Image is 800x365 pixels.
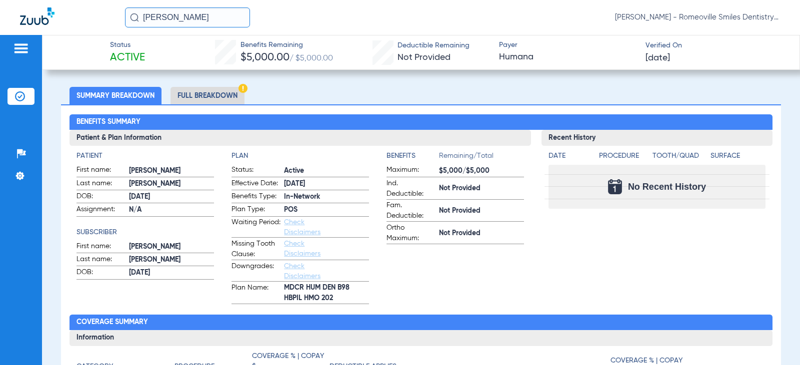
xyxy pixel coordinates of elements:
[76,191,125,203] span: DOB:
[76,254,125,266] span: Last name:
[652,151,707,165] app-breakdown-title: Tooth/Quad
[386,178,435,199] span: Ind. Deductible:
[76,267,125,279] span: DOB:
[231,283,280,304] span: Plan Name:
[170,87,244,104] li: Full Breakdown
[710,151,765,165] app-breakdown-title: Surface
[76,241,125,253] span: First name:
[599,151,648,165] app-breakdown-title: Procedure
[397,40,469,51] span: Deductible Remaining
[284,166,369,176] span: Active
[608,179,622,194] img: Calendar
[541,130,772,146] h3: Recent History
[386,200,435,221] span: Fam. Deductible:
[20,7,54,25] img: Zuub Logo
[439,151,524,165] span: Remaining/Total
[110,51,145,65] span: Active
[284,192,369,202] span: In-Network
[76,151,214,161] h4: Patient
[231,217,280,237] span: Waiting Period:
[69,330,772,346] h3: Information
[548,151,590,165] app-breakdown-title: Date
[386,151,439,161] h4: Benefits
[499,51,637,63] span: Humana
[231,239,280,260] span: Missing Tooth Clause:
[238,84,247,93] img: Hazard
[499,40,637,50] span: Payer
[439,183,524,194] span: Not Provided
[69,87,161,104] li: Summary Breakdown
[13,42,29,54] img: hamburger-icon
[69,114,772,130] h2: Benefits Summary
[129,205,214,215] span: N/A
[289,54,333,62] span: / $5,000.00
[76,204,125,216] span: Assignment:
[76,227,214,238] h4: Subscriber
[284,179,369,189] span: [DATE]
[231,204,280,216] span: Plan Type:
[652,151,707,161] h4: Tooth/Quad
[130,13,139,22] img: Search Icon
[397,53,450,62] span: Not Provided
[386,165,435,177] span: Maximum:
[284,263,320,280] a: Check Disclaimers
[284,219,320,236] a: Check Disclaimers
[125,7,250,27] input: Search for patients
[110,40,145,50] span: Status
[615,12,780,22] span: [PERSON_NAME] - Romeoville Smiles Dentistry
[231,151,369,161] h4: Plan
[628,182,706,192] span: No Recent History
[69,315,772,331] h2: Coverage Summary
[231,191,280,203] span: Benefits Type:
[439,206,524,216] span: Not Provided
[439,228,524,239] span: Not Provided
[710,151,765,161] h4: Surface
[129,192,214,202] span: [DATE]
[129,268,214,278] span: [DATE]
[284,205,369,215] span: POS
[129,166,214,176] span: [PERSON_NAME]
[386,223,435,244] span: Ortho Maximum:
[645,40,783,51] span: Verified On
[231,261,280,281] span: Downgrades:
[129,242,214,252] span: [PERSON_NAME]
[76,165,125,177] span: First name:
[69,130,531,146] h3: Patient & Plan Information
[439,166,524,176] span: $5,000/$5,000
[240,52,289,63] span: $5,000.00
[645,52,670,64] span: [DATE]
[231,178,280,190] span: Effective Date:
[548,151,590,161] h4: Date
[129,179,214,189] span: [PERSON_NAME]
[386,151,439,165] app-breakdown-title: Benefits
[129,255,214,265] span: [PERSON_NAME]
[76,178,125,190] span: Last name:
[231,165,280,177] span: Status:
[284,283,369,304] span: MDCR HUM DEN B98 HBPIL HMO 202
[284,240,320,257] a: Check Disclaimers
[599,151,648,161] h4: Procedure
[240,40,333,50] span: Benefits Remaining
